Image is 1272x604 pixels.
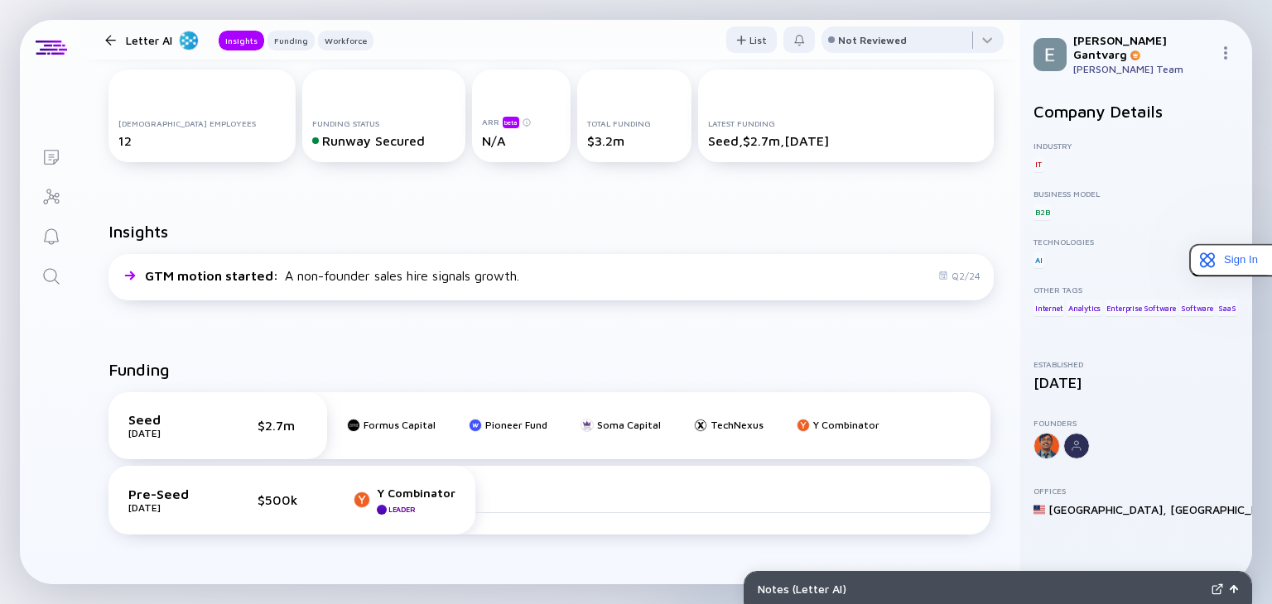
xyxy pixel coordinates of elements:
div: Business Model [1033,189,1239,199]
a: Soma Capital [581,419,661,431]
div: Funding [267,32,315,49]
a: Lists [20,136,82,175]
div: Offices [1033,486,1239,496]
img: Expand Notes [1212,583,1223,595]
div: Y Combinator [813,419,879,431]
div: Other Tags [1033,285,1239,295]
a: TechNexus [694,419,764,431]
div: Seed [128,412,211,427]
a: Formus Capital [347,419,436,431]
div: Letter AI [126,30,199,50]
div: N/A [482,133,561,148]
img: Open Notes [1230,585,1238,593]
h2: Insights [108,222,168,241]
div: ARR [482,116,561,128]
div: Soma Capital [597,419,661,431]
div: Funding Status [312,118,455,128]
div: 12 [118,133,286,148]
button: Funding [267,31,315,50]
div: Y Combinator [377,486,455,500]
div: [PERSON_NAME] Gantvarg [1073,33,1212,61]
div: SaaS [1217,300,1237,316]
img: Elena Profile Picture [1033,38,1067,71]
a: Pioneer Fund [469,419,547,431]
div: Leader [388,505,415,514]
div: beta [503,117,519,128]
div: Total Funding [587,118,681,128]
div: [DATE] [128,427,211,439]
div: Software [1179,300,1214,316]
button: Insights [219,31,264,50]
div: Not Reviewed [838,34,907,46]
div: Notes ( Letter AI ) [758,582,1205,596]
div: Enterprise Software [1105,300,1178,316]
div: IT [1033,156,1043,172]
div: [PERSON_NAME] Team [1073,63,1212,75]
span: GTM motion started : [145,268,282,283]
div: Analytics [1067,300,1102,316]
div: Formus Capital [364,419,436,431]
div: TechNexus [711,419,764,431]
div: Technologies [1033,237,1239,247]
div: Established [1033,359,1239,369]
h2: Company Details [1033,102,1239,121]
div: Pre-Seed [128,487,211,501]
a: Investor Map [20,175,82,215]
div: Q2/24 [938,270,980,282]
div: [DATE] [128,501,211,514]
div: Industry [1033,141,1239,151]
div: $500k [258,492,307,507]
div: $2.7m [258,418,307,433]
img: United States Flag [1033,504,1045,515]
div: B2B [1033,204,1051,220]
div: Insights [219,32,264,49]
a: Reminders [20,215,82,255]
div: [DATE] [1033,374,1239,391]
div: List [726,27,777,53]
div: $3.2m [587,133,681,148]
div: AI [1033,252,1044,268]
div: Runway Secured [312,133,455,148]
div: Pioneer Fund [485,419,547,431]
a: Y CombinatorLeader [354,486,455,515]
button: List [726,26,777,53]
h2: Funding [108,360,170,379]
div: A non-founder sales hire signals growth. [145,268,519,283]
img: Menu [1219,46,1232,60]
a: Search [20,255,82,295]
div: Workforce [318,32,373,49]
div: [DEMOGRAPHIC_DATA] Employees [118,118,286,128]
button: Workforce [318,31,373,50]
a: Y Combinator [797,419,879,431]
div: [GEOGRAPHIC_DATA] , [1048,502,1167,516]
div: Internet [1033,300,1064,316]
div: Seed, $2.7m, [DATE] [708,133,984,148]
div: Founders [1033,418,1239,428]
div: Latest Funding [708,118,984,128]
